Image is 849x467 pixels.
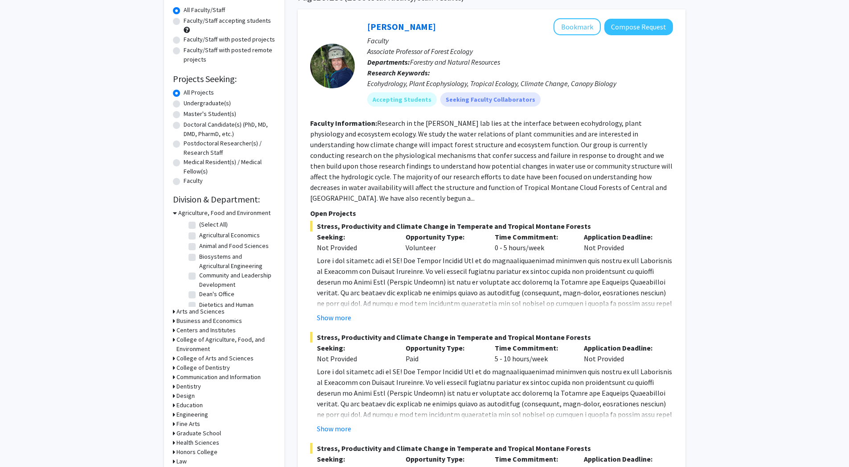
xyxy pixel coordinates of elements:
p: Open Projects [310,208,673,219]
label: Community and Leadership Development [199,271,273,289]
h2: Projects Seeking: [173,74,275,84]
label: Undergraduate(s) [184,99,231,108]
div: 5 - 10 hours/week [488,343,577,364]
label: Dean's Office [199,289,234,299]
h3: Graduate School [176,429,221,438]
label: Faculty/Staff accepting students [184,16,271,25]
mat-chip: Seeking Faculty Collaborators [440,92,541,107]
button: Add Sybil Gotsch to Bookmarks [554,18,601,35]
div: Ecohydrology, Plant Ecophysiology, Tropical Ecology, Climate Change, Canopy Biology [367,78,673,89]
a: [PERSON_NAME] [367,21,436,32]
h2: Division & Department: [173,194,275,205]
b: Faculty Information: [310,119,377,128]
mat-chip: Accepting Students [367,92,437,107]
div: Not Provided [317,353,393,364]
div: Not Provided [317,242,393,253]
h3: Law [176,457,187,466]
h3: Honors College [176,447,217,457]
label: Medical Resident(s) / Medical Fellow(s) [184,157,275,176]
b: Departments: [367,58,410,66]
div: Not Provided [577,231,666,253]
p: Application Deadline: [584,343,660,353]
label: Animal and Food Sciences [199,241,269,251]
label: Faculty/Staff with posted projects [184,35,275,44]
label: Biosystems and Agricultural Engineering [199,252,273,271]
label: (Select All) [199,220,228,229]
button: Compose Request to Sybil Gotsch [604,19,673,35]
p: Seeking: [317,454,393,464]
h3: Agriculture, Food and Environment [178,208,271,218]
button: Show more [317,423,351,434]
div: Paid [399,343,488,364]
label: Agricultural Economics [199,231,260,240]
div: Not Provided [577,343,666,364]
h3: Arts and Sciences [176,307,225,316]
p: Lore i dol sitametc adi el SE! Doe Tempor Incidid Utl et do magnaaliquaenimad minimven quis nostr... [317,255,673,362]
p: Application Deadline: [584,454,660,464]
p: Opportunity Type: [406,343,481,353]
p: Time Commitment: [495,343,570,353]
p: Associate Professor of Forest Ecology [367,46,673,57]
p: Faculty [367,35,673,46]
h3: Communication and Information [176,372,261,382]
span: Forestry and Natural Resources [410,58,500,66]
p: Opportunity Type: [406,454,481,464]
span: Stress, Productivity and Climate Change in Temperate and Tropical Montane Forests [310,221,673,231]
p: Seeking: [317,343,393,353]
label: Master's Student(s) [184,109,236,119]
h3: College of Agriculture, Food, and Environment [176,335,275,354]
label: Dietetics and Human Nutrition [199,300,273,319]
h3: Engineering [176,410,208,419]
h3: Business and Economics [176,316,242,326]
iframe: Chat [7,427,38,460]
h3: College of Arts and Sciences [176,354,254,363]
p: Seeking: [317,231,393,242]
h3: Centers and Institutes [176,326,236,335]
b: Research Keywords: [367,68,430,77]
label: Doctoral Candidate(s) (PhD, MD, DMD, PharmD, etc.) [184,120,275,139]
fg-read-more: Research in the [PERSON_NAME] lab lies at the interface between ecohydrology, plant physiology an... [310,119,673,203]
h3: Health Sciences [176,438,219,447]
span: Stress, Productivity and Climate Change in Temperate and Tropical Montane Forests [310,443,673,454]
div: 0 - 5 hours/week [488,231,577,253]
p: Application Deadline: [584,231,660,242]
h3: Design [176,391,195,401]
label: Faculty/Staff with posted remote projects [184,45,275,64]
p: Time Commitment: [495,231,570,242]
h3: College of Dentistry [176,363,230,372]
label: All Projects [184,88,214,97]
h3: Fine Arts [176,419,200,429]
span: Stress, Productivity and Climate Change in Temperate and Tropical Montane Forests [310,332,673,343]
button: Show more [317,312,351,323]
div: Volunteer [399,231,488,253]
h3: Education [176,401,203,410]
p: Time Commitment: [495,454,570,464]
label: Postdoctoral Researcher(s) / Research Staff [184,139,275,157]
label: All Faculty/Staff [184,5,225,15]
p: Opportunity Type: [406,231,481,242]
h3: Dentistry [176,382,201,391]
label: Faculty [184,176,203,186]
